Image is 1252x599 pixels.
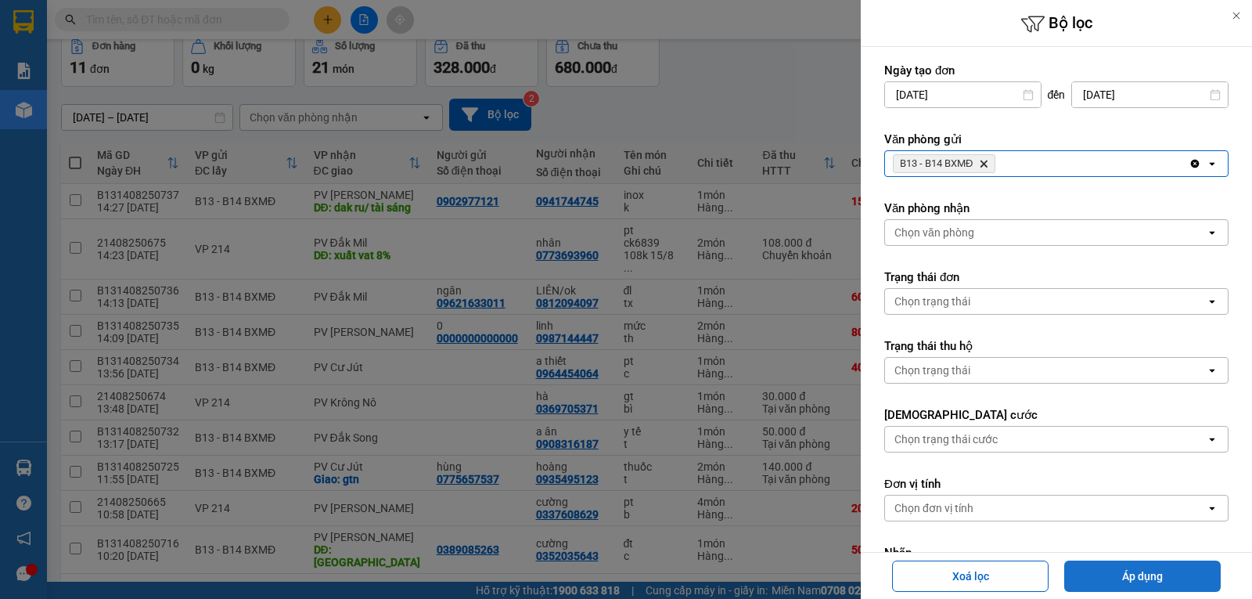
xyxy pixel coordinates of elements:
h6: Bộ lọc [861,12,1252,36]
div: Chọn trạng thái [894,294,970,309]
svg: open [1206,433,1218,446]
span: đến [1048,87,1066,103]
span: Nơi nhận: [120,109,145,132]
span: 14:27:07 [DATE] [149,70,221,82]
div: Chọn trạng thái [894,363,970,378]
button: Áp dụng [1064,561,1221,592]
svg: Clear all [1189,157,1201,170]
label: [DEMOGRAPHIC_DATA] cước [884,407,1229,423]
svg: open [1206,157,1218,170]
svg: open [1206,364,1218,377]
input: Selected B13 - B14 BXMĐ. [998,156,1000,171]
svg: open [1206,226,1218,239]
img: logo [16,35,36,74]
div: Chọn trạng thái cước [894,431,998,447]
span: B131408250737 [139,59,221,70]
span: PV [PERSON_NAME] [157,110,218,127]
strong: BIÊN NHẬN GỬI HÀNG HOÁ [54,94,182,106]
div: Chọn văn phòng [894,225,974,240]
svg: open [1206,502,1218,514]
span: B13 - B14 BXMĐ [900,157,973,170]
label: Đơn vị tính [884,476,1229,492]
label: Ngày tạo đơn [884,63,1229,78]
label: Nhãn [884,545,1229,561]
input: Select a date. [885,82,1041,107]
label: Văn phòng nhận [884,200,1229,216]
span: Nơi gửi: [16,109,32,132]
label: Văn phòng gửi [884,132,1229,147]
div: Chọn đơn vị tính [894,500,973,516]
svg: Delete [979,159,988,168]
label: Trạng thái thu hộ [884,338,1229,354]
button: Xoá lọc [892,561,1049,592]
label: Trạng thái đơn [884,269,1229,285]
span: B13 - B14 BXMĐ, close by backspace [893,154,995,173]
strong: CÔNG TY TNHH [GEOGRAPHIC_DATA] 214 QL13 - P.26 - Q.BÌNH THẠNH - TP HCM 1900888606 [41,25,127,84]
input: Select a date. [1072,82,1228,107]
svg: open [1206,295,1218,308]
